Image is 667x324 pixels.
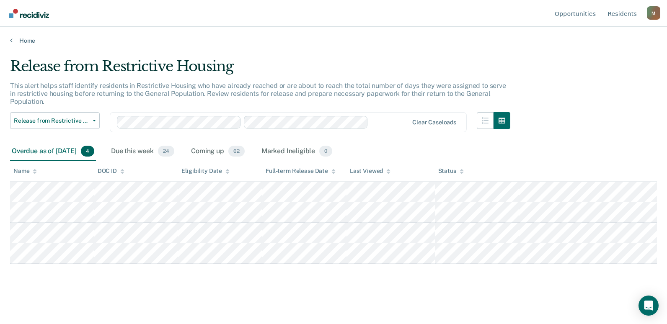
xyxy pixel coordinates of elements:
span: 62 [228,146,245,157]
span: 24 [158,146,174,157]
div: Eligibility Date [181,167,230,175]
div: Marked Ineligible0 [260,142,334,161]
div: Name [13,167,37,175]
span: Release from Restrictive Housing [14,117,89,124]
div: DOC ID [98,167,124,175]
div: Last Viewed [350,167,390,175]
div: Status [438,167,464,175]
div: Release from Restrictive Housing [10,58,510,82]
div: Clear caseloads [412,119,456,126]
div: Overdue as of [DATE]4 [10,142,96,161]
div: Coming up62 [189,142,246,161]
div: M [647,6,660,20]
button: Release from Restrictive Housing [10,112,100,129]
div: Full-term Release Date [266,167,336,175]
img: Recidiviz [9,9,49,18]
button: Profile dropdown button [647,6,660,20]
span: 4 [81,146,94,157]
span: 0 [319,146,332,157]
div: Due this week24 [109,142,176,161]
p: This alert helps staff identify residents in Restrictive Housing who have already reached or are ... [10,82,506,105]
div: Open Intercom Messenger [639,296,659,316]
a: Home [10,37,657,44]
